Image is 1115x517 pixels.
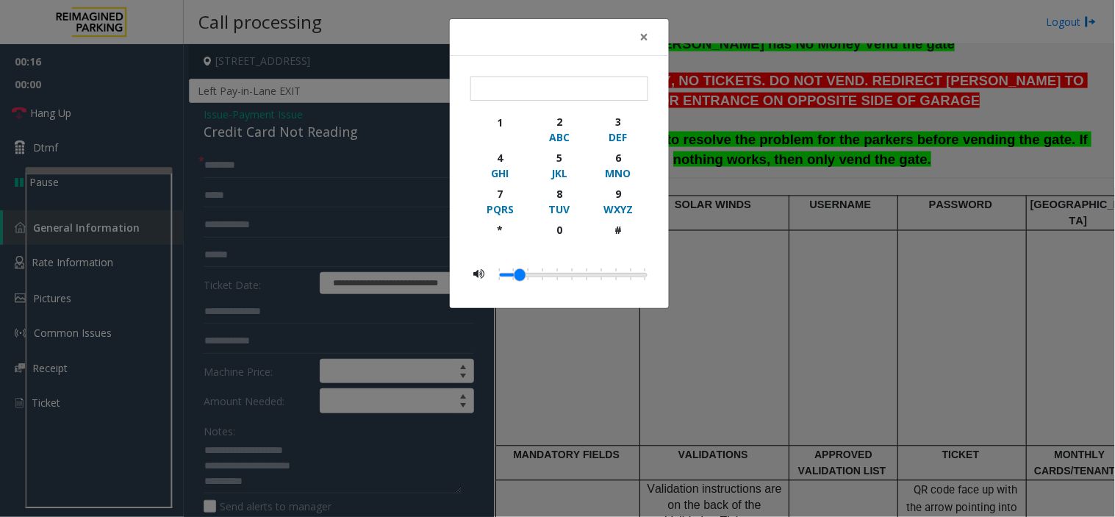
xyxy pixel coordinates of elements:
[515,269,526,281] a: Drag
[609,265,624,284] li: 0.4
[598,186,639,202] div: 9
[639,26,648,47] span: ×
[539,186,579,202] div: 8
[480,186,520,202] div: 7
[598,222,639,238] div: #
[551,265,565,284] li: 0.2
[598,150,639,165] div: 6
[624,265,639,284] li: 0.45
[529,219,589,254] button: 0
[470,183,530,219] button: 7PQRS
[589,183,648,219] button: 9WXYZ
[499,265,506,284] li: 0
[539,222,579,238] div: 0
[470,111,530,147] button: 1
[598,165,639,181] div: MNO
[480,165,520,181] div: GHI
[480,202,520,217] div: PQRS
[529,147,589,183] button: 5JKL
[539,165,579,181] div: JKL
[595,265,609,284] li: 0.35
[529,111,589,147] button: 2ABC
[598,129,639,145] div: DEF
[506,265,521,284] li: 0.05
[539,150,579,165] div: 5
[539,202,579,217] div: TUV
[589,111,648,147] button: 3DEF
[629,19,659,55] button: Close
[536,265,551,284] li: 0.15
[480,150,520,165] div: 4
[521,265,536,284] li: 0.1
[639,265,645,284] li: 0.5
[589,219,648,254] button: #
[480,115,520,130] div: 1
[598,202,639,217] div: WXYZ
[539,129,579,145] div: ABC
[598,114,639,129] div: 3
[565,265,580,284] li: 0.25
[589,147,648,183] button: 6MNO
[470,147,530,183] button: 4GHI
[539,114,579,129] div: 2
[580,265,595,284] li: 0.3
[529,183,589,219] button: 8TUV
